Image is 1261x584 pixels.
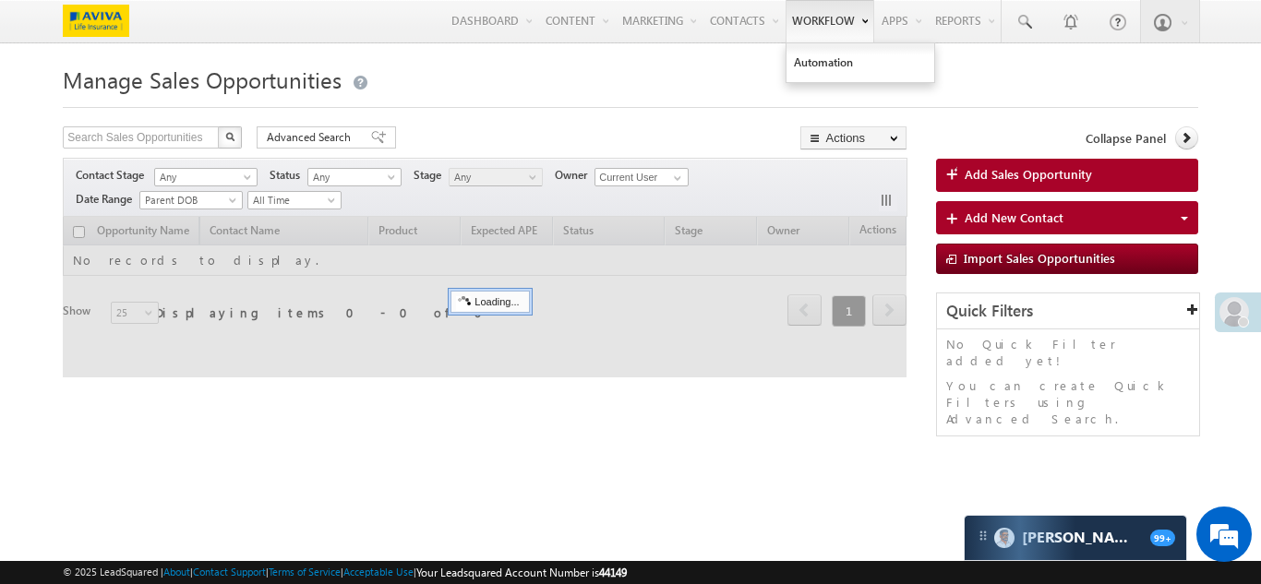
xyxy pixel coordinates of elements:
[1086,130,1166,147] span: Collapse Panel
[225,132,234,141] img: Search
[414,167,449,184] span: Stage
[307,168,402,186] a: Any
[449,168,543,186] a: Any
[140,192,236,209] span: Parent DOB
[63,564,627,581] span: © 2025 LeadSquared | | | | |
[936,159,1198,192] a: Add Sales Opportunity
[787,43,934,82] a: Automation
[163,566,190,578] a: About
[555,167,594,184] span: Owner
[76,167,151,184] span: Contact Stage
[270,167,307,184] span: Status
[267,129,356,146] span: Advanced Search
[664,169,687,187] a: Show All Items
[965,209,1063,225] span: Add New Contact
[946,377,1190,427] p: You can create Quick Filters using Advanced Search.
[964,250,1115,266] span: Import Sales Opportunities
[416,566,627,579] span: Your Leadsquared Account Number is
[154,168,258,186] a: Any
[1150,530,1175,546] span: 99+
[269,566,341,578] a: Terms of Service
[450,169,537,185] span: Any
[193,566,266,578] a: Contact Support
[599,566,627,579] span: 44149
[308,169,396,185] span: Any
[343,566,414,578] a: Acceptable Use
[937,293,1199,329] div: Quick Filters
[994,528,1015,548] img: Carter
[594,168,689,186] input: Type to Search
[946,336,1190,369] p: No Quick Filter added yet!
[248,192,336,209] span: All Time
[450,291,529,313] div: Loading...
[800,126,907,149] button: Actions
[63,5,129,37] img: Custom Logo
[247,191,342,209] a: All Time
[155,169,251,185] span: Any
[964,515,1187,561] div: carter-dragCarter[PERSON_NAME]99+
[965,166,1092,183] span: Add Sales Opportunity
[63,65,342,94] span: Manage Sales Opportunities
[976,529,991,543] img: carter-drag
[76,191,139,208] span: Date Range
[139,191,243,209] a: Parent DOB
